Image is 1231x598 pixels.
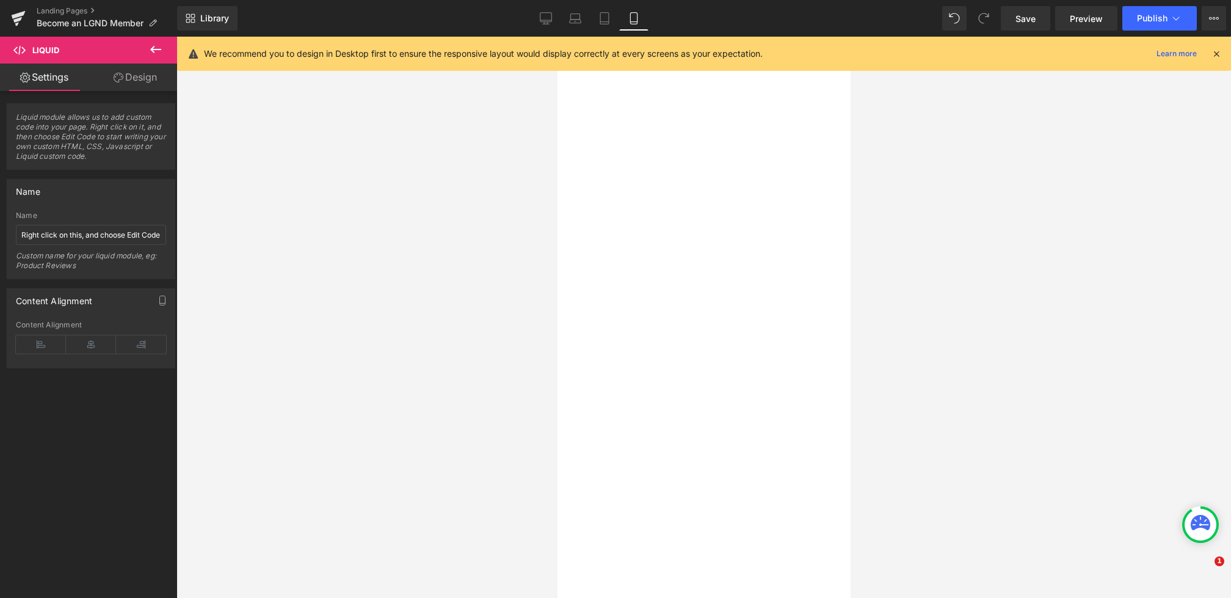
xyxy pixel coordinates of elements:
[561,6,590,31] a: Laptop
[1070,12,1103,25] span: Preview
[16,251,166,279] div: Custom name for your liquid module, eg: Product Reviews
[32,45,59,55] span: Liquid
[1055,6,1117,31] a: Preview
[590,6,619,31] a: Tablet
[91,64,180,91] a: Design
[16,289,92,306] div: Content Alignment
[1137,13,1167,23] span: Publish
[531,6,561,31] a: Desktop
[1152,46,1202,61] a: Learn more
[942,6,967,31] button: Undo
[204,47,763,60] p: We recommend you to design in Desktop first to ensure the responsive layout would display correct...
[37,6,177,16] a: Landing Pages
[16,211,166,220] div: Name
[1122,6,1197,31] button: Publish
[1015,12,1036,25] span: Save
[971,6,996,31] button: Redo
[16,321,166,329] div: Content Alignment
[177,6,238,31] a: New Library
[200,13,229,24] span: Library
[16,180,40,197] div: Name
[619,6,648,31] a: Mobile
[16,112,166,169] span: Liquid module allows us to add custom code into your page. Right click on it, and then choose Edi...
[1202,6,1226,31] button: More
[1189,556,1219,586] iframe: Intercom live chat
[37,18,143,28] span: Become an LGND Member
[1215,556,1224,566] span: 1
